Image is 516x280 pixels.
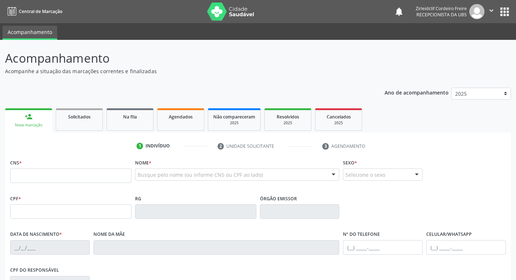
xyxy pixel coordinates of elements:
[146,143,170,149] div: Indivíduo
[5,49,359,67] p: Acompanhamento
[137,143,143,149] div: 1
[10,240,90,255] input: __/__/____
[135,157,151,168] label: Nome
[10,157,22,168] label: CNS
[343,229,380,240] label: Nº do Telefone
[213,114,255,120] span: Não compareceram
[270,120,306,126] div: 2025
[5,67,359,75] p: Acompanhe a situação das marcações correntes e finalizadas
[426,229,472,240] label: Celular/WhatsApp
[3,26,57,40] a: Acompanhamento
[394,7,404,17] button: notifications
[213,120,255,126] div: 2025
[10,265,59,276] label: CPF do responsável
[498,5,511,18] button: apps
[19,8,62,14] span: Central de Marcação
[343,157,357,168] label: Sexo
[385,88,449,97] p: Ano de acompanhamento
[135,193,141,204] label: RG
[10,229,62,240] label: Data de nascimento
[68,114,91,120] span: Solicitados
[10,193,21,204] label: CPF
[327,114,351,120] span: Cancelados
[93,229,125,240] label: Nome da mãe
[469,4,484,19] img: img
[169,114,193,120] span: Agendados
[487,7,495,14] i: 
[345,171,385,179] span: Selecione o sexo
[5,5,62,17] a: Central de Marcação
[320,120,357,126] div: 2025
[10,122,47,128] div: Nova marcação
[25,113,33,121] div: person_add
[416,5,467,12] div: Zirleidclif Cordeiro Freire
[416,12,467,18] span: Recepcionista da UBS
[484,4,498,19] button: 
[260,193,297,204] label: Órgão emissor
[277,114,299,120] span: Resolvidos
[138,171,263,179] span: Busque pelo nome (ou informe CNS ou CPF ao lado)
[123,114,137,120] span: Na fila
[426,240,506,255] input: (__) _____-_____
[343,240,423,255] input: (__) _____-_____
